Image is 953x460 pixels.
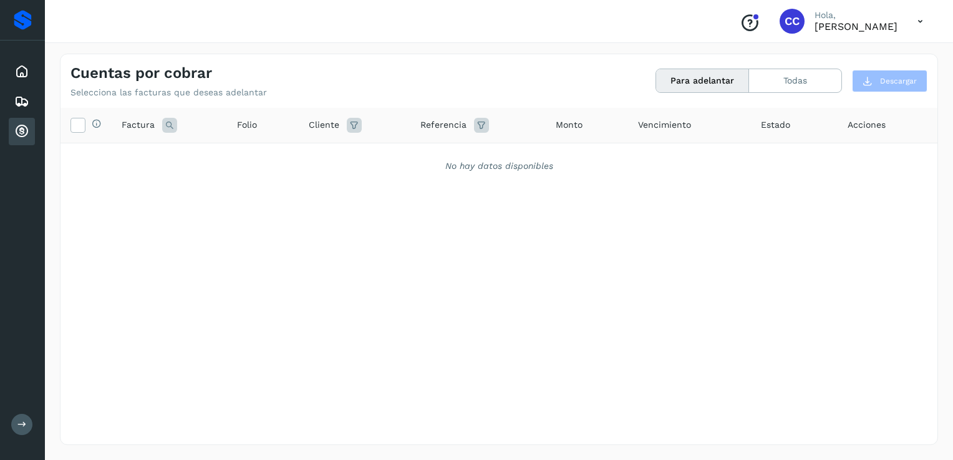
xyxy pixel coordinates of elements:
[556,118,583,132] span: Monto
[852,70,927,92] button: Descargar
[848,118,886,132] span: Acciones
[237,118,257,132] span: Folio
[638,118,691,132] span: Vencimiento
[70,64,212,82] h4: Cuentas por cobrar
[9,118,35,145] div: Cuentas por cobrar
[9,58,35,85] div: Inicio
[309,118,339,132] span: Cliente
[880,75,917,87] span: Descargar
[420,118,467,132] span: Referencia
[77,160,921,173] div: No hay datos disponibles
[815,21,897,32] p: Carlos Cardiel Castro
[761,118,790,132] span: Estado
[9,88,35,115] div: Embarques
[70,87,267,98] p: Selecciona las facturas que deseas adelantar
[815,10,897,21] p: Hola,
[122,118,155,132] span: Factura
[749,69,841,92] button: Todas
[656,69,749,92] button: Para adelantar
